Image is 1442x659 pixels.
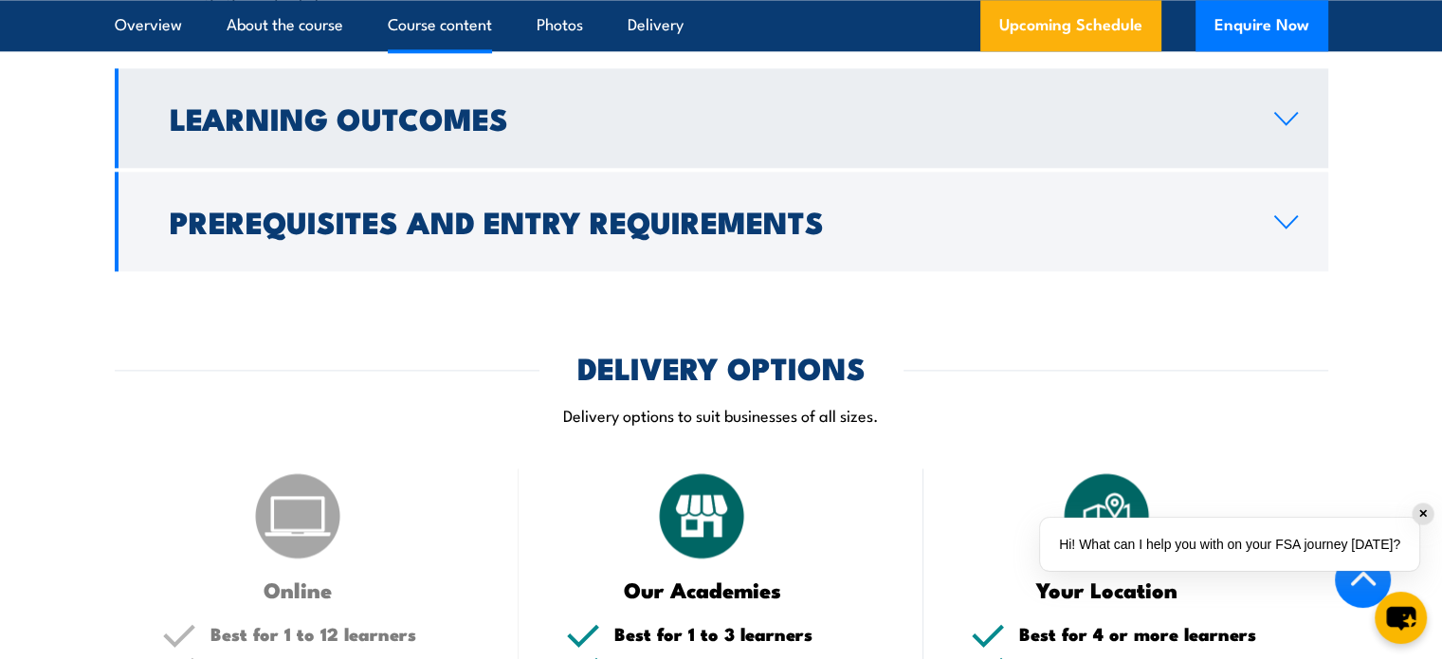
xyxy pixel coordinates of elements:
[577,354,866,380] h2: DELIVERY OPTIONS
[614,625,876,643] h5: Best for 1 to 3 learners
[566,578,838,600] h3: Our Academies
[1040,518,1419,571] div: Hi! What can I help you with on your FSA journey [DATE]?
[115,404,1328,426] p: Delivery options to suit businesses of all sizes.
[162,578,434,600] h3: Online
[971,578,1243,600] h3: Your Location
[210,625,472,643] h5: Best for 1 to 12 learners
[115,68,1328,168] a: Learning Outcomes
[170,104,1244,131] h2: Learning Outcomes
[1413,503,1433,524] div: ✕
[170,208,1244,234] h2: Prerequisites and Entry Requirements
[1019,625,1281,643] h5: Best for 4 or more learners
[115,172,1328,271] a: Prerequisites and Entry Requirements
[1375,592,1427,644] button: chat-button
